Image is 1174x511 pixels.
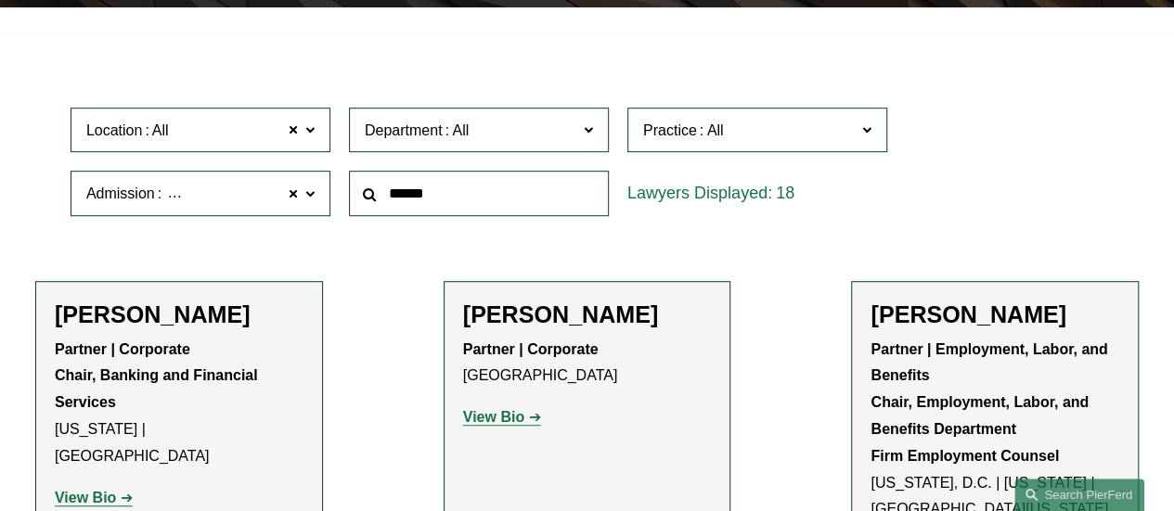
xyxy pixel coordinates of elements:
span: Location [86,122,143,138]
span: Practice [643,122,697,138]
strong: View Bio [463,409,524,425]
h2: [PERSON_NAME] [55,300,303,328]
h2: [PERSON_NAME] [871,300,1119,328]
h2: [PERSON_NAME] [463,300,712,328]
span: Department [365,122,443,138]
a: View Bio [55,490,133,505]
p: [US_STATE] | [GEOGRAPHIC_DATA] [55,337,303,470]
a: View Bio [463,409,541,425]
a: Search this site [1014,479,1144,511]
strong: Partner | Corporate Chair, Banking and Financial Services [55,341,262,411]
span: 18 [776,184,794,202]
strong: Partner | Corporate [463,341,599,357]
span: [GEOGRAPHIC_DATA] and [GEOGRAPHIC_DATA] [164,182,507,206]
strong: Partner | Employment, Labor, and Benefits Chair, Employment, Labor, and Benefits Department Firm ... [871,341,1112,464]
span: Admission [86,185,155,201]
span: All [152,119,169,143]
p: [GEOGRAPHIC_DATA] [463,337,712,390]
strong: View Bio [55,490,116,505]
